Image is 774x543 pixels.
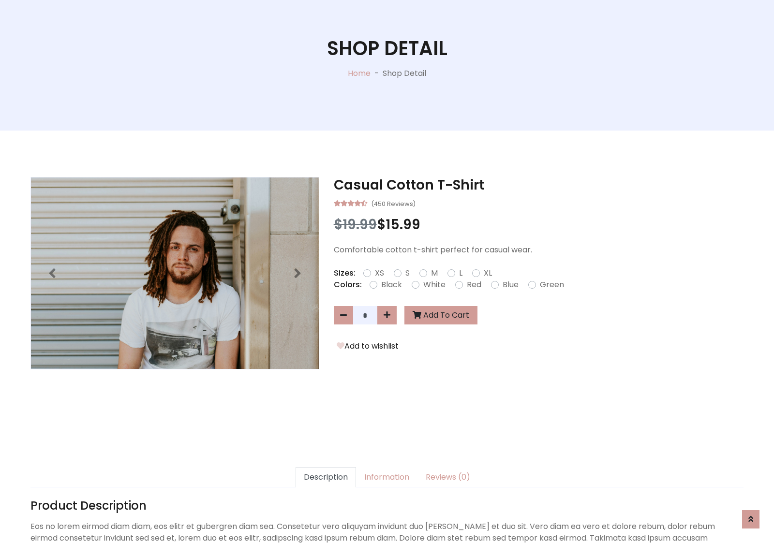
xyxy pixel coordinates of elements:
[375,267,384,279] label: XS
[484,267,492,279] label: XL
[371,68,383,79] p: -
[404,306,477,324] button: Add To Cart
[31,177,319,369] img: Image
[334,177,744,193] h3: Casual Cotton T-Shirt
[334,279,362,291] p: Colors:
[417,467,478,487] a: Reviews (0)
[386,215,420,234] span: 15.99
[30,499,744,513] h4: Product Description
[503,279,519,291] label: Blue
[348,68,371,79] a: Home
[467,279,481,291] label: Red
[334,215,377,234] span: $19.99
[327,37,447,60] h1: Shop Detail
[431,267,438,279] label: M
[334,244,744,256] p: Comfortable cotton t-shirt perfect for casual wear.
[334,267,356,279] p: Sizes:
[356,467,417,487] a: Information
[405,267,410,279] label: S
[423,279,446,291] label: White
[459,267,462,279] label: L
[383,68,426,79] p: Shop Detail
[296,467,356,487] a: Description
[540,279,564,291] label: Green
[381,279,402,291] label: Black
[334,217,744,233] h3: $
[371,197,416,209] small: (450 Reviews)
[334,340,402,352] button: Add to wishlist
